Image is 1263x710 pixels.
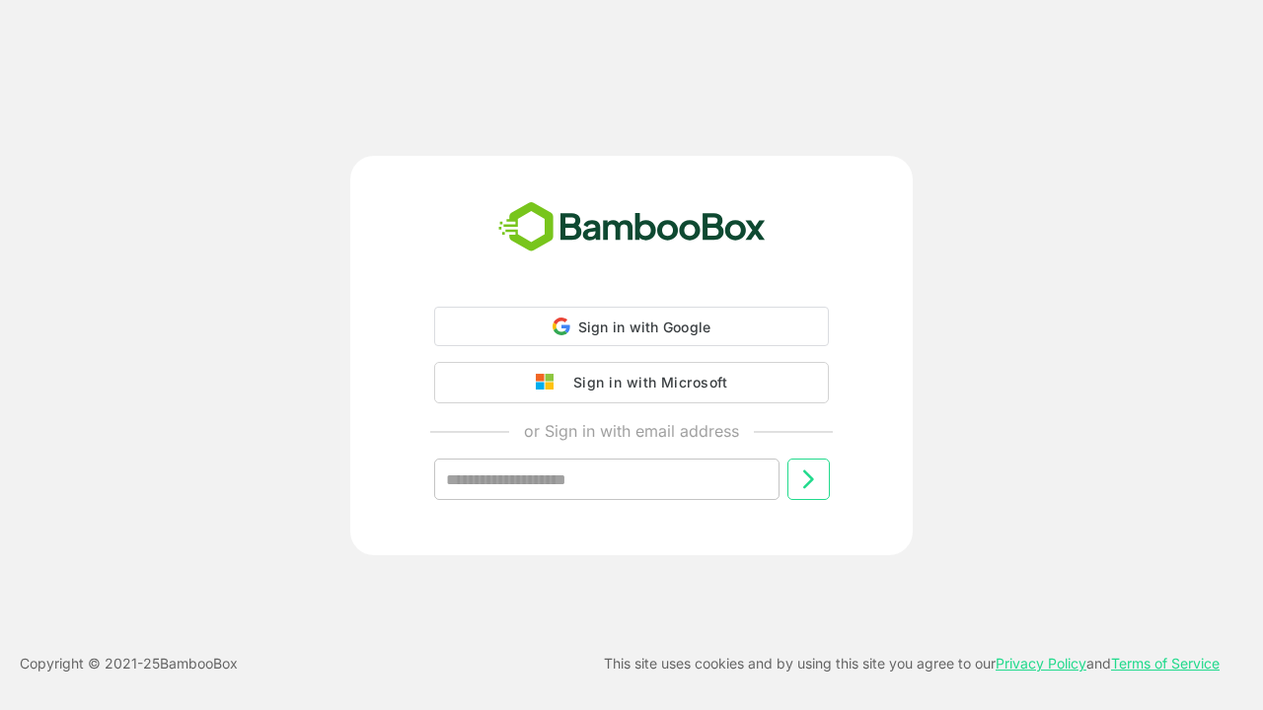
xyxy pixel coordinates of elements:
p: Copyright © 2021- 25 BambooBox [20,652,238,675]
a: Privacy Policy [996,655,1086,672]
img: bamboobox [487,195,777,260]
a: Terms of Service [1111,655,1220,672]
img: google [536,374,563,391]
button: Sign in with Microsoft [434,362,829,403]
div: Sign in with Microsoft [563,370,727,395]
div: Sign in with Google [434,307,829,346]
span: Sign in with Google [578,319,711,335]
p: This site uses cookies and by using this site you agree to our and [604,652,1220,675]
p: or Sign in with email address [524,419,739,443]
